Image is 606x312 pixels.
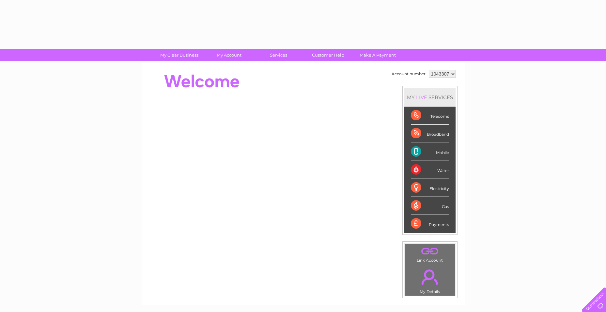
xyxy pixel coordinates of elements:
a: Make A Payment [351,49,405,61]
a: My Account [202,49,256,61]
td: My Details [405,264,455,296]
td: Account number [390,68,427,79]
div: Telecoms [411,107,449,125]
div: Mobile [411,143,449,161]
div: LIVE [415,94,428,100]
div: Electricity [411,179,449,197]
div: Broadband [411,125,449,143]
a: My Clear Business [152,49,206,61]
td: Link Account [405,244,455,264]
div: Water [411,161,449,179]
a: . [407,266,453,288]
a: . [407,246,453,257]
a: Customer Help [301,49,355,61]
div: Gas [411,197,449,215]
div: MY SERVICES [404,88,456,107]
a: Services [252,49,305,61]
div: Payments [411,215,449,233]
